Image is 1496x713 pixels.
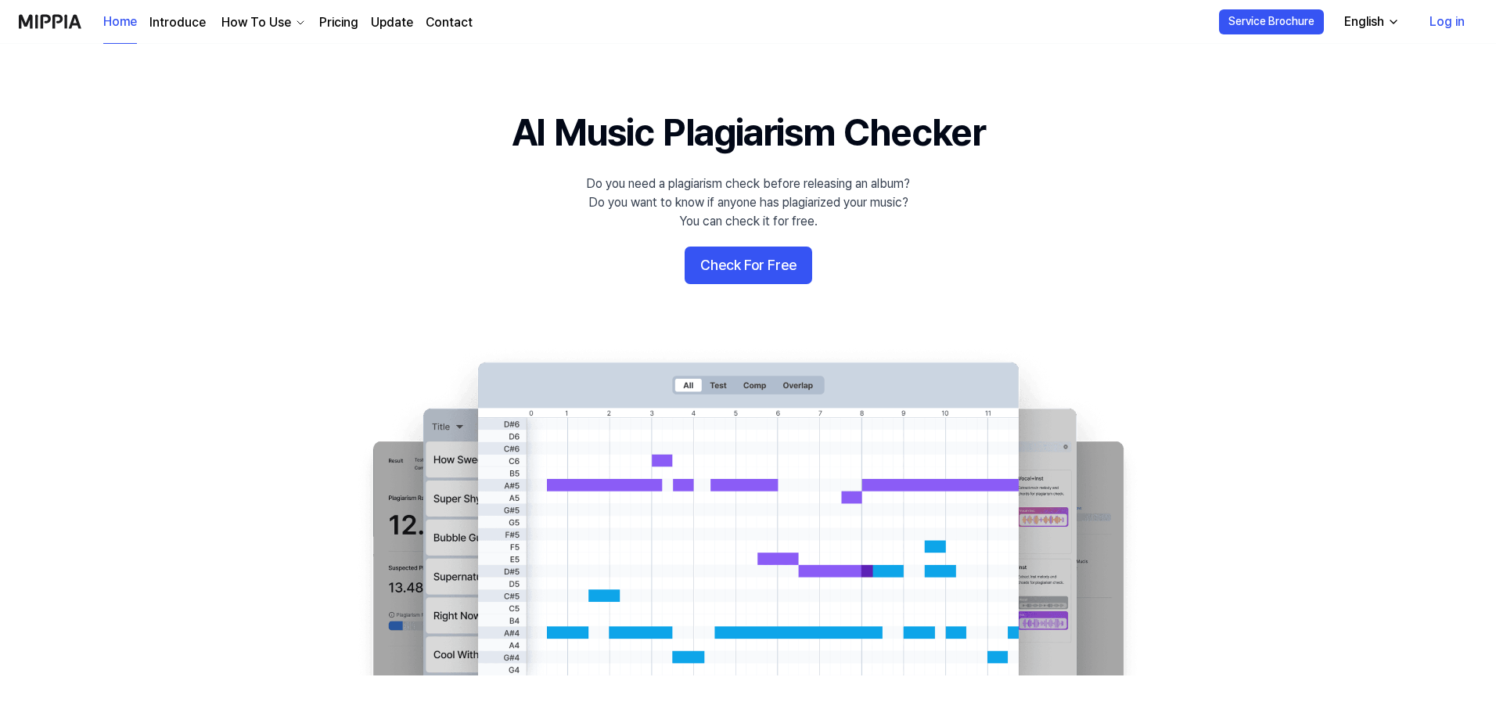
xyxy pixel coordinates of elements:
[586,175,910,231] div: Do you need a plagiarism check before releasing an album? Do you want to know if anyone has plagi...
[149,13,206,32] a: Introduce
[1332,6,1409,38] button: English
[1219,9,1324,34] button: Service Brochure
[103,1,137,44] a: Home
[685,247,812,284] button: Check For Free
[319,13,358,32] a: Pricing
[341,347,1155,675] img: main Image
[371,13,413,32] a: Update
[218,13,307,32] button: How To Use
[1341,13,1387,31] div: English
[218,13,294,32] div: How To Use
[512,106,985,159] h1: AI Music Plagiarism Checker
[426,13,473,32] a: Contact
